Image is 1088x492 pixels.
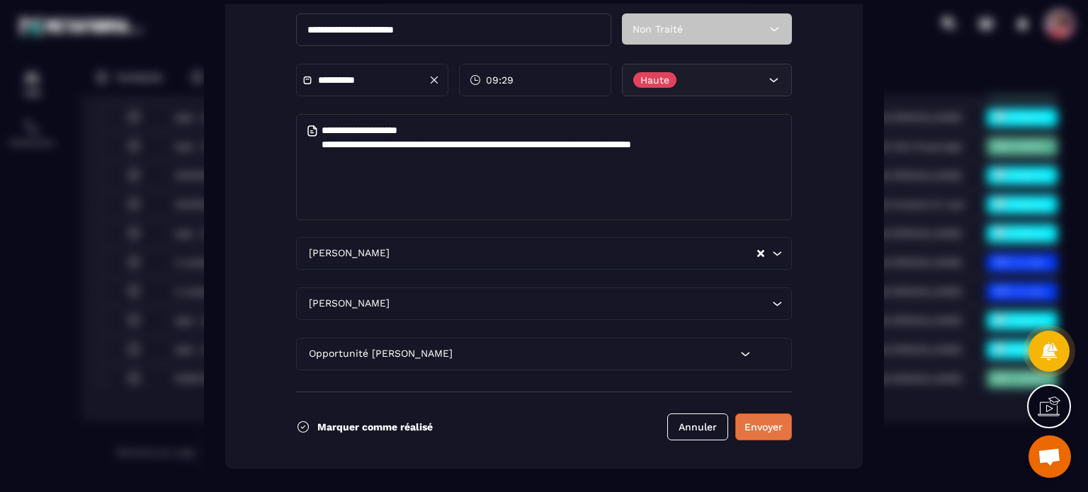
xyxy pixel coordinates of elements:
input: Search for option [392,296,769,311]
div: Search for option [296,287,792,320]
button: Clear Selected [757,248,764,258]
div: Ouvrir le chat [1028,435,1071,478]
span: [PERSON_NAME] [305,246,392,261]
span: 09:29 [486,73,514,87]
input: Search for option [455,346,737,362]
button: Envoyer [735,413,792,440]
button: Annuler [667,413,728,440]
span: Non Traité [633,23,683,35]
span: Opportunité [PERSON_NAME] [305,346,455,362]
span: [PERSON_NAME] [305,296,392,311]
input: Search for option [392,246,756,261]
p: Haute [640,75,669,85]
div: Search for option [296,338,792,370]
div: Search for option [296,237,792,270]
p: Marquer comme réalisé [317,421,433,433]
